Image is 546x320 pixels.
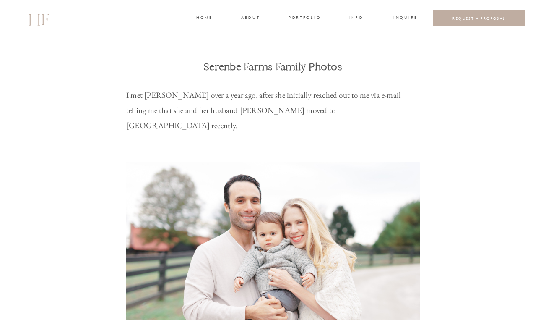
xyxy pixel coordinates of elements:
[289,15,320,22] a: portfolio
[97,60,449,74] h1: Serenbe Farms Family Photos
[241,15,259,22] a: about
[196,15,212,22] a: home
[348,15,364,22] a: INFO
[28,6,49,31] a: HF
[439,16,519,21] a: REQUEST A PROPOSAL
[393,15,416,22] a: INQUIRE
[126,88,420,133] p: I met [PERSON_NAME] over a year ago, after she initially reached out to me via e-mail telling me ...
